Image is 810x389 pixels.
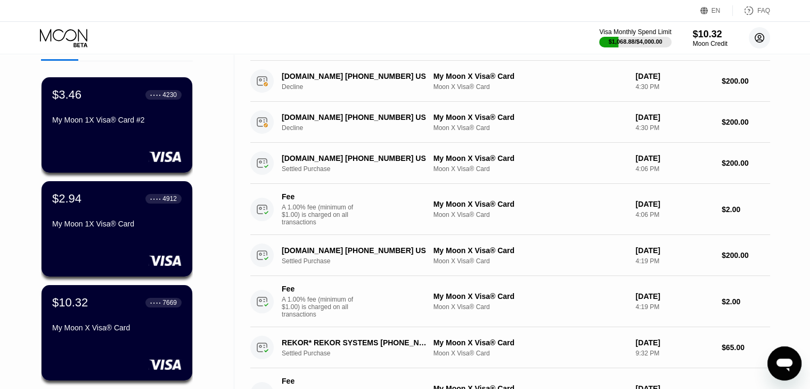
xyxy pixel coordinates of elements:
div: ● ● ● ● [150,93,161,96]
div: My Moon X Visa® Card [433,246,627,255]
div: EN [700,5,733,16]
iframe: Button to launch messaging window [767,346,801,380]
div: REKOR* REKOR SYSTEMS [PHONE_NUMBER] USSettled PurchaseMy Moon X Visa® CardMoon X Visa® Card[DATE]... [250,327,770,368]
div: $2.00 [722,205,770,214]
div: My Moon X Visa® Card [433,113,627,121]
div: $200.00 [722,159,770,167]
div: $10.32● ● ● ●7669My Moon X Visa® Card [42,285,192,380]
div: My Moon 1X Visa® Card #2 [52,116,182,124]
div: $10.32 [52,296,88,310]
div: 9:32 PM [635,350,713,357]
div: 4230 [162,91,177,99]
div: FAQ [757,7,770,14]
div: $10.32Moon Credit [693,29,727,47]
div: Fee [282,192,356,201]
div: [DOMAIN_NAME] [PHONE_NUMBER] US [282,72,428,80]
div: A 1.00% fee (minimum of $1.00) is charged on all transactions [282,204,362,226]
div: 7669 [162,299,177,306]
div: Settled Purchase [282,257,439,265]
div: Moon X Visa® Card [433,303,627,311]
div: [DOMAIN_NAME] [PHONE_NUMBER] USSettled PurchaseMy Moon X Visa® CardMoon X Visa® Card[DATE]4:06 PM... [250,143,770,184]
div: My Moon X Visa® Card [433,338,627,347]
div: 4912 [162,195,177,202]
div: [DATE] [635,292,713,301]
div: FeeA 1.00% fee (minimum of $1.00) is charged on all transactionsMy Moon X Visa® CardMoon X Visa® ... [250,184,770,235]
div: $65.00 [722,343,770,352]
div: [DOMAIN_NAME] [PHONE_NUMBER] USDeclineMy Moon X Visa® CardMoon X Visa® Card[DATE]4:30 PM$200.00 [250,61,770,102]
div: Visa Monthly Spend Limit [599,28,671,36]
div: Moon X Visa® Card [433,211,627,218]
div: My Moon 1X Visa® Card [52,220,182,228]
div: [DATE] [635,113,713,121]
div: $2.94 [52,192,81,206]
div: Fee [282,377,356,385]
div: $200.00 [722,118,770,126]
div: Moon X Visa® Card [433,83,627,91]
div: $1,068.88 / $4,000.00 [609,38,662,45]
div: REKOR* REKOR SYSTEMS [PHONE_NUMBER] US [282,338,428,347]
div: My Moon X Visa® Card [52,323,182,332]
div: 4:06 PM [635,211,713,218]
div: $200.00 [722,77,770,85]
div: My Moon X Visa® Card [433,292,627,301]
div: My Moon X Visa® Card [433,154,627,163]
div: FAQ [733,5,770,16]
div: $10.32 [693,29,727,40]
div: $200.00 [722,251,770,260]
div: Settled Purchase [282,350,439,357]
div: Visa Monthly Spend Limit$1,068.88/$4,000.00 [599,28,671,47]
div: Decline [282,124,439,132]
div: 4:30 PM [635,83,713,91]
div: Fee [282,285,356,293]
div: $2.94● ● ● ●4912My Moon 1X Visa® Card [42,181,192,277]
div: [DOMAIN_NAME] [PHONE_NUMBER] US [282,113,428,121]
div: Moon X Visa® Card [433,124,627,132]
div: ● ● ● ● [150,197,161,200]
div: My Moon X Visa® Card [433,200,627,208]
div: Moon Credit [693,40,727,47]
div: $2.00 [722,297,770,306]
div: [DATE] [635,246,713,255]
div: Moon X Visa® Card [433,165,627,173]
div: Decline [282,83,439,91]
div: 4:30 PM [635,124,713,132]
div: ● ● ● ● [150,301,161,304]
div: My Moon X Visa® Card [433,72,627,80]
div: [DATE] [635,338,713,347]
div: Moon X Visa® Card [433,257,627,265]
div: 4:19 PM [635,303,713,311]
div: $3.46 [52,88,81,102]
div: [DOMAIN_NAME] [PHONE_NUMBER] USSettled PurchaseMy Moon X Visa® CardMoon X Visa® Card[DATE]4:19 PM... [250,235,770,276]
div: [DATE] [635,154,713,163]
div: $3.46● ● ● ●4230My Moon 1X Visa® Card #2 [42,77,192,173]
div: [DATE] [635,72,713,80]
div: EN [711,7,721,14]
div: FeeA 1.00% fee (minimum of $1.00) is charged on all transactionsMy Moon X Visa® CardMoon X Visa® ... [250,276,770,327]
div: 4:06 PM [635,165,713,173]
div: Settled Purchase [282,165,439,173]
div: [DOMAIN_NAME] [PHONE_NUMBER] US [282,246,428,255]
div: [DATE] [635,200,713,208]
div: A 1.00% fee (minimum of $1.00) is charged on all transactions [282,296,362,318]
div: [DOMAIN_NAME] [PHONE_NUMBER] US [282,154,428,163]
div: 4:19 PM [635,257,713,265]
div: Moon X Visa® Card [433,350,627,357]
div: [DOMAIN_NAME] [PHONE_NUMBER] USDeclineMy Moon X Visa® CardMoon X Visa® Card[DATE]4:30 PM$200.00 [250,102,770,143]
